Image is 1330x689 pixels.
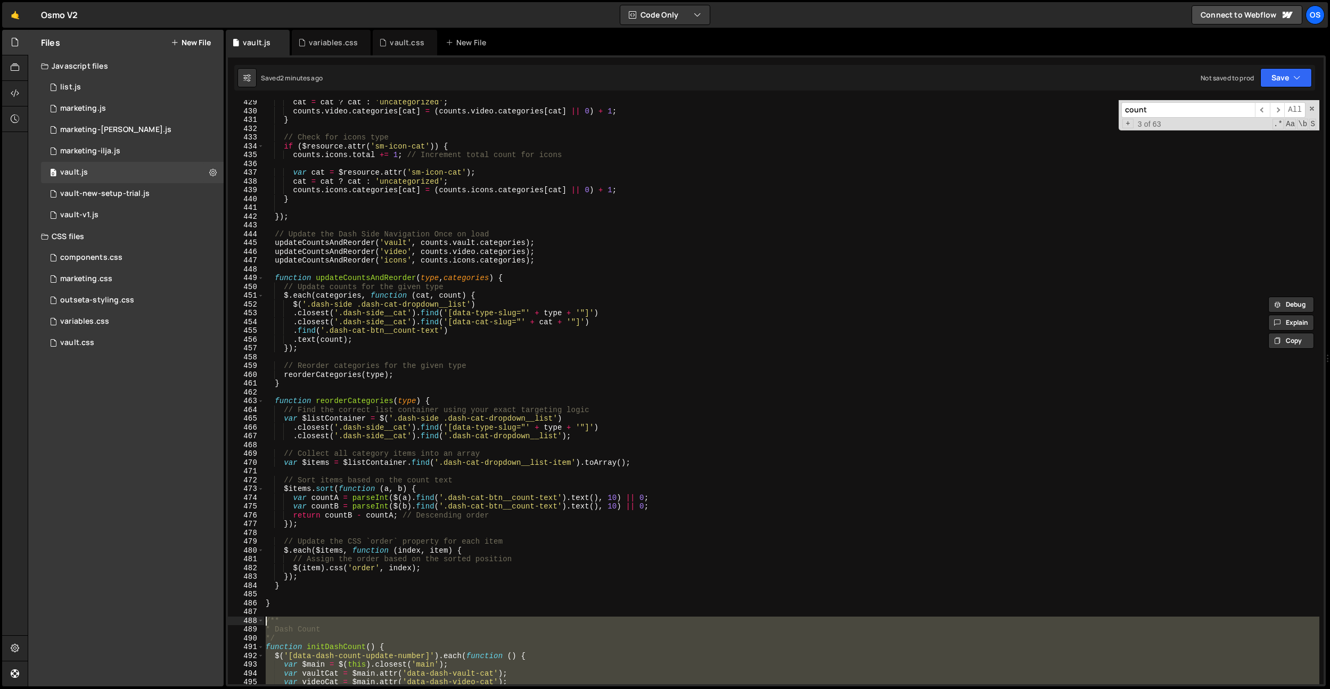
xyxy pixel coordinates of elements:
div: Osmo V2 [41,9,78,21]
div: 492 [228,652,264,661]
div: 16596/45424.js [41,119,224,141]
div: 458 [228,353,264,362]
div: 473 [228,485,264,494]
div: 479 [228,537,264,546]
div: marketing.css [60,274,112,284]
button: Copy [1268,333,1314,349]
span: Whole Word Search [1297,119,1308,129]
a: Os [1306,5,1325,24]
div: marketing.js [60,104,106,113]
div: 475 [228,502,264,511]
div: variables.css [60,317,109,326]
div: 474 [228,494,264,503]
div: 449 [228,274,264,283]
span: ​ [1255,102,1270,118]
div: CSS files [28,226,224,247]
div: 434 [228,142,264,151]
div: 488 [228,617,264,626]
div: 464 [228,406,264,415]
div: 431 [228,116,264,125]
span: 0 [50,169,56,178]
input: Search for [1121,102,1255,118]
div: 16596/45153.css [41,332,224,354]
div: 460 [228,371,264,380]
span: ​ [1270,102,1285,118]
div: 436 [228,160,264,169]
div: 471 [228,467,264,476]
div: vault-new-setup-trial.js [60,189,150,199]
div: New File [446,37,490,48]
span: Alt-Enter [1284,102,1306,118]
div: 459 [228,362,264,371]
div: outseta-styling.css [60,296,134,305]
div: 448 [228,265,264,274]
button: New File [171,38,211,47]
div: 2 minutes ago [280,73,323,83]
div: 489 [228,625,264,634]
button: Debug [1268,297,1314,313]
div: 486 [228,599,264,608]
div: 16596/45422.js [41,98,224,119]
div: 437 [228,168,264,177]
div: 468 [228,441,264,450]
div: 470 [228,458,264,467]
div: 463 [228,397,264,406]
div: 493 [228,660,264,669]
div: 432 [228,125,264,134]
button: Explain [1268,315,1314,331]
div: list.js [60,83,81,92]
div: 16596/45133.js [41,162,224,183]
div: 16596/45423.js [41,141,224,162]
div: 454 [228,318,264,327]
span: 3 of 63 [1134,120,1165,129]
div: 457 [228,344,264,353]
div: 466 [228,423,264,432]
div: 477 [228,520,264,529]
span: Search In Selection [1309,119,1316,129]
div: 485 [228,590,264,599]
div: vault.js [243,37,270,48]
div: 480 [228,546,264,555]
div: 444 [228,230,264,239]
div: 438 [228,177,264,186]
button: Save [1260,68,1312,87]
div: 453 [228,309,264,318]
div: marketing-[PERSON_NAME].js [60,125,171,135]
span: Toggle Replace mode [1122,119,1134,129]
div: 478 [228,529,264,538]
div: 495 [228,678,264,687]
div: 455 [228,326,264,335]
div: vault.css [60,338,94,348]
div: 16596/45152.js [41,183,224,204]
div: 465 [228,414,264,423]
h2: Files [41,37,60,48]
div: 451 [228,291,264,300]
div: 439 [228,186,264,195]
div: 456 [228,335,264,344]
div: 491 [228,643,264,652]
button: Code Only [620,5,710,24]
div: 472 [228,476,264,485]
div: components.css [60,253,122,263]
span: RegExp Search [1272,119,1284,129]
div: 442 [228,212,264,222]
div: 450 [228,283,264,292]
div: vault.js [60,168,88,177]
div: 482 [228,564,264,573]
span: CaseSensitive Search [1285,119,1296,129]
div: 490 [228,634,264,643]
a: 🤙 [2,2,28,28]
div: Javascript files [28,55,224,77]
div: 445 [228,239,264,248]
div: 481 [228,555,264,564]
div: 441 [228,203,264,212]
a: Connect to Webflow [1192,5,1302,24]
div: 429 [228,98,264,107]
div: 16596/45154.css [41,311,224,332]
div: 452 [228,300,264,309]
div: 16596/45511.css [41,247,224,268]
div: 430 [228,107,264,116]
div: 16596/45156.css [41,290,224,311]
div: 443 [228,221,264,230]
div: 440 [228,195,264,204]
